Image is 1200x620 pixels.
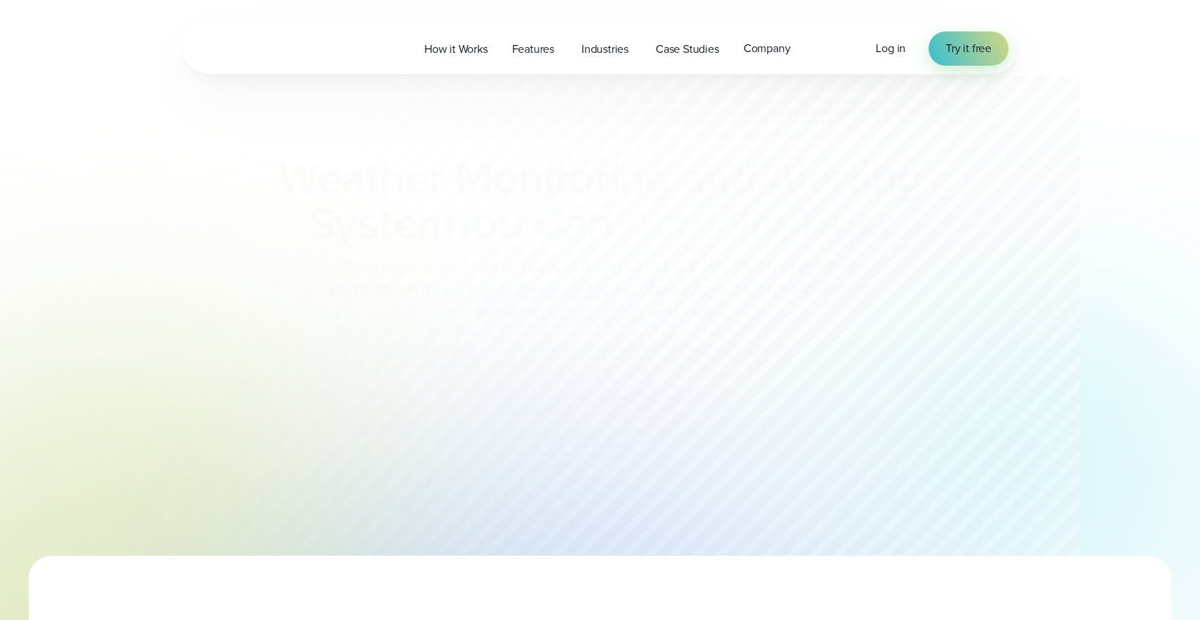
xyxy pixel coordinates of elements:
[876,40,906,56] span: Log in
[581,41,629,58] span: Industries
[656,41,719,58] span: Case Studies
[644,34,731,64] a: Case Studies
[412,34,500,64] a: How it Works
[424,41,488,58] span: How it Works
[512,41,554,58] span: Features
[876,40,906,57] a: Log in
[744,40,791,57] span: Company
[946,40,991,57] span: Try it free
[929,31,1009,66] a: Try it free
